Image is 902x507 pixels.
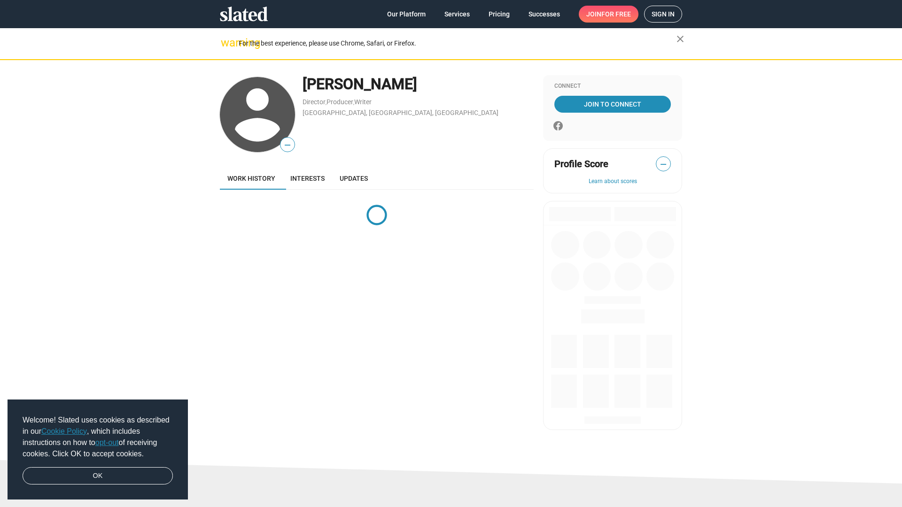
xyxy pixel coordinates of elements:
button: Learn about scores [554,178,671,185]
a: opt-out [95,438,119,446]
span: — [280,139,295,151]
a: dismiss cookie message [23,467,173,485]
span: Sign in [652,6,675,22]
span: Services [444,6,470,23]
div: For the best experience, please use Chrome, Safari, or Firefox. [239,37,676,50]
span: — [656,158,670,170]
span: Our Platform [387,6,426,23]
span: Join [586,6,631,23]
a: Pricing [481,6,517,23]
span: Join To Connect [556,96,669,113]
div: Connect [554,83,671,90]
a: Cookie Policy [41,427,87,435]
a: Writer [354,98,372,106]
div: [PERSON_NAME] [303,74,534,94]
a: Services [437,6,477,23]
a: Director [303,98,326,106]
a: Producer [327,98,353,106]
a: Sign in [644,6,682,23]
span: Interests [290,175,325,182]
a: Our Platform [380,6,433,23]
a: Join To Connect [554,96,671,113]
span: Pricing [489,6,510,23]
span: for free [601,6,631,23]
a: [GEOGRAPHIC_DATA], [GEOGRAPHIC_DATA], [GEOGRAPHIC_DATA] [303,109,498,116]
span: Updates [340,175,368,182]
span: , [326,100,327,105]
span: Successes [529,6,560,23]
a: Interests [283,167,332,190]
span: , [353,100,354,105]
mat-icon: close [675,33,686,45]
a: Successes [521,6,568,23]
mat-icon: warning [221,37,232,48]
span: Welcome! Slated uses cookies as described in our , which includes instructions on how to of recei... [23,415,173,460]
div: cookieconsent [8,399,188,500]
span: Work history [227,175,275,182]
a: Work history [220,167,283,190]
span: Profile Score [554,158,608,170]
a: Updates [332,167,375,190]
a: Joinfor free [579,6,638,23]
